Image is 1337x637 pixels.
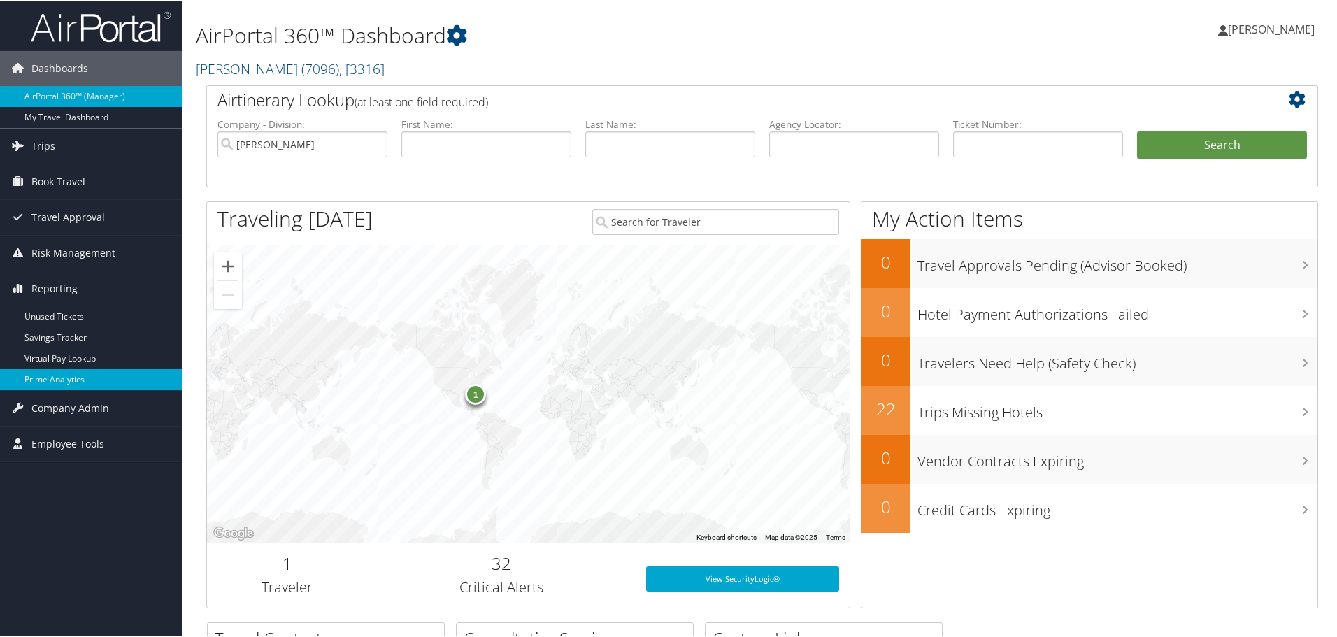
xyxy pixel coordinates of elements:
h2: 0 [861,445,910,468]
h1: Traveling [DATE] [217,203,373,232]
a: 22Trips Missing Hotels [861,385,1317,434]
h3: Travelers Need Help (Safety Check) [917,345,1317,372]
button: Search [1137,130,1307,158]
span: Employee Tools [31,425,104,460]
span: Book Travel [31,163,85,198]
h3: Trips Missing Hotels [917,394,1317,421]
a: View SecurityLogic® [646,565,839,590]
div: 1 [465,382,486,403]
h1: AirPortal 360™ Dashboard [196,20,951,49]
img: Google [210,523,257,541]
span: Travel Approval [31,199,105,234]
a: [PERSON_NAME] [196,58,385,77]
a: 0Credit Cards Expiring [861,482,1317,531]
a: Terms (opens in new tab) [826,532,845,540]
a: 0Hotel Payment Authorizations Failed [861,287,1317,336]
label: First Name: [401,116,571,130]
h2: 0 [861,249,910,273]
span: ( 7096 ) [301,58,339,77]
button: Zoom out [214,280,242,308]
h2: 0 [861,298,910,322]
h2: Airtinerary Lookup [217,87,1215,110]
span: Trips [31,127,55,162]
a: 0Travel Approvals Pending (Advisor Booked) [861,238,1317,287]
h2: 32 [378,550,625,574]
h3: Vendor Contracts Expiring [917,443,1317,470]
h3: Travel Approvals Pending (Advisor Booked) [917,248,1317,274]
span: Dashboards [31,50,88,85]
span: (at least one field required) [355,93,488,108]
label: Last Name: [585,116,755,130]
h3: Credit Cards Expiring [917,492,1317,519]
span: Risk Management [31,234,115,269]
span: Company Admin [31,389,109,424]
h3: Hotel Payment Authorizations Failed [917,296,1317,323]
button: Keyboard shortcuts [696,531,757,541]
button: Zoom in [214,251,242,279]
h3: Traveler [217,576,357,596]
h2: 22 [861,396,910,420]
h2: 1 [217,550,357,574]
h1: My Action Items [861,203,1317,232]
span: Map data ©2025 [765,532,817,540]
label: Ticket Number: [953,116,1123,130]
span: Reporting [31,270,78,305]
label: Agency Locator: [769,116,939,130]
input: Search for Traveler [592,208,839,234]
a: Open this area in Google Maps (opens a new window) [210,523,257,541]
h3: Critical Alerts [378,576,625,596]
span: , [ 3316 ] [339,58,385,77]
a: 0Travelers Need Help (Safety Check) [861,336,1317,385]
h2: 0 [861,347,910,371]
a: [PERSON_NAME] [1218,7,1329,49]
span: [PERSON_NAME] [1228,20,1315,36]
h2: 0 [861,494,910,517]
label: Company - Division: [217,116,387,130]
img: airportal-logo.png [31,9,171,42]
a: 0Vendor Contracts Expiring [861,434,1317,482]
